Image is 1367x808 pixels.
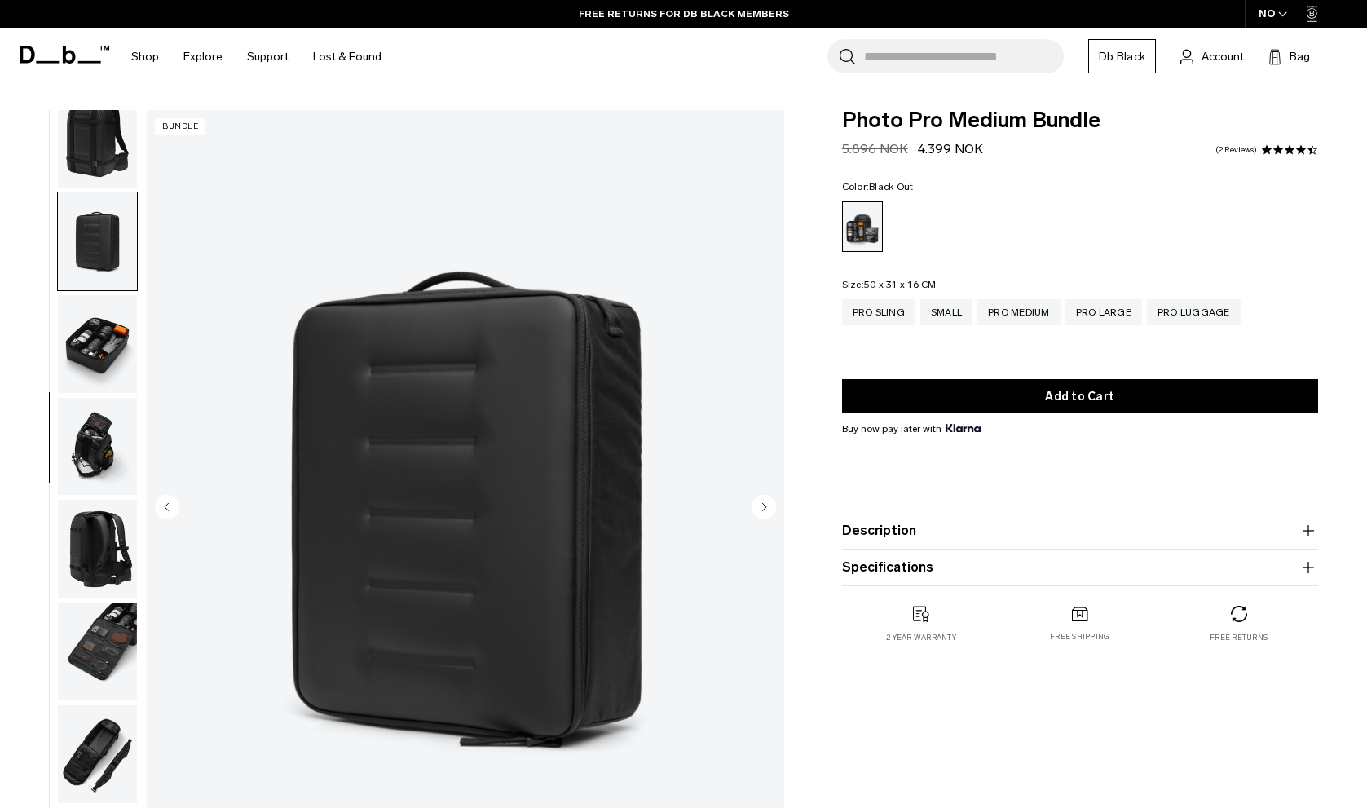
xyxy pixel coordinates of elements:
p: 2 year warranty [886,632,956,643]
button: Photo Pro Medium Bundle [57,499,138,598]
button: Photo Pro Medium Bundle [57,602,138,701]
button: Photo Pro Medium Bundle [57,294,138,394]
a: Black Out [842,201,883,252]
img: Photo Pro Medium Bundle [58,705,137,803]
button: Previous slide [155,494,179,522]
a: 2 reviews [1215,146,1257,154]
button: Description [842,521,1318,541]
a: FREE RETURNS FOR DB BLACK MEMBERS [579,7,789,21]
span: Account [1202,48,1244,65]
span: 50 x 31 x 16 CM [864,279,937,290]
img: Photo Pro Medium Bundle [58,603,137,700]
button: Photo Pro Medium Bundle [57,704,138,804]
img: Photo Pro Medium Bundle [58,398,137,496]
a: Support [247,28,289,86]
p: Bundle [155,118,205,135]
img: {"height" => 20, "alt" => "Klarna"} [946,424,981,432]
span: Bag [1290,48,1310,65]
p: Free shipping [1050,631,1109,642]
img: Photo Pro Medium Bundle [58,192,137,290]
img: Photo Pro Medium Bundle [58,295,137,393]
span: Black Out [869,181,913,192]
img: Photo Pro Medium Bundle [58,500,137,598]
button: Specifications [842,558,1318,577]
a: Pro Medium [977,299,1061,325]
legend: Color: [842,182,914,192]
s: 5.896 NOK [842,141,908,157]
a: Pro Large [1065,299,1142,325]
legend: Size: [842,280,937,289]
button: Photo Pro Medium Bundle [57,89,138,188]
button: Add to Cart [842,379,1318,413]
a: Pro Luggage [1147,299,1241,325]
a: Account [1180,46,1244,66]
a: Pro Sling [842,299,915,325]
button: Next slide [752,494,776,522]
p: Free returns [1210,632,1268,643]
span: Photo Pro Medium Bundle [842,110,1318,131]
span: Buy now pay later with [842,422,981,436]
a: Explore [183,28,223,86]
nav: Main Navigation [119,28,394,86]
a: Db Black [1088,39,1156,73]
button: Photo Pro Medium Bundle [57,192,138,291]
img: Photo Pro Medium Bundle [58,90,137,188]
a: Small [920,299,972,325]
a: Lost & Found [313,28,381,86]
a: Shop [131,28,159,86]
span: 4.399 NOK [918,141,983,157]
button: Bag [1268,46,1310,66]
button: Photo Pro Medium Bundle [57,397,138,497]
